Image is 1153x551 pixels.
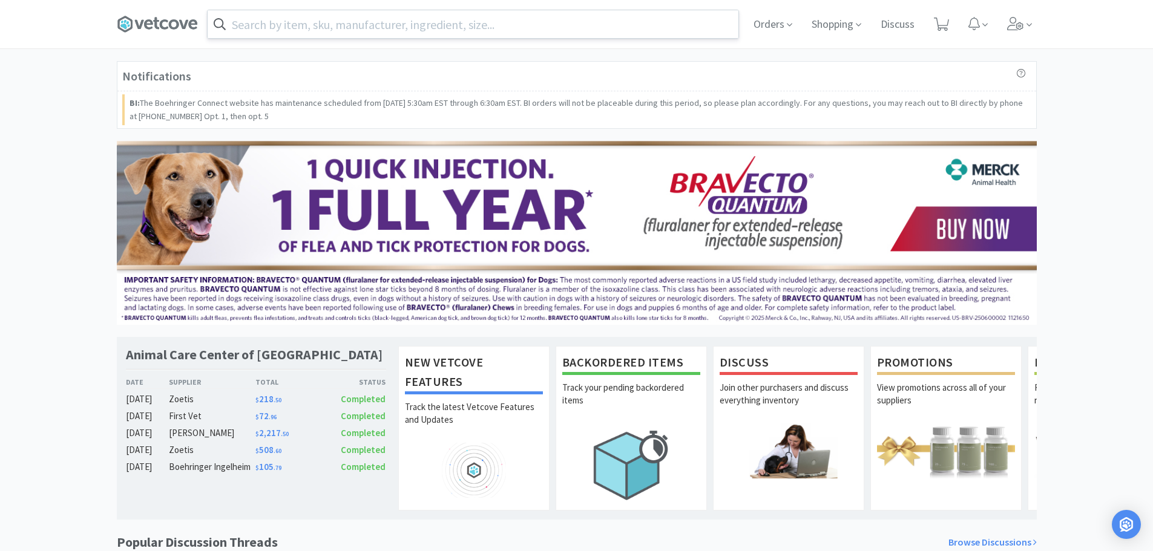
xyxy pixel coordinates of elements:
[877,353,1015,375] h1: Promotions
[720,381,858,423] p: Join other purchasers and discuss everything inventory
[405,353,543,394] h1: New Vetcove Features
[130,97,140,108] strong: BI:
[126,460,169,474] div: [DATE]
[126,409,169,423] div: [DATE]
[274,464,281,472] span: . 79
[126,392,169,406] div: [DATE]
[562,423,700,506] img: hero_backorders.png
[876,19,919,30] a: Discuss
[274,447,281,455] span: . 60
[169,426,255,440] div: [PERSON_NAME]
[405,400,543,443] p: Track the latest Vetcove Features and Updates
[255,447,259,455] span: $
[126,460,386,474] a: [DATE]Boehringer Ingelheim$105.79Completed
[877,381,1015,423] p: View promotions across all of your suppliers
[255,393,281,405] span: 218
[1112,510,1141,539] div: Open Intercom Messenger
[255,396,259,404] span: $
[169,376,255,388] div: Supplier
[341,410,386,422] span: Completed
[169,443,255,457] div: Zoetis
[948,535,1037,550] a: Browse Discussions
[126,443,169,457] div: [DATE]
[126,443,386,457] a: [DATE]Zoetis$508.60Completed
[117,141,1037,325] img: 3ffb5edee65b4d9ab6d7b0afa510b01f.jpg
[341,427,386,439] span: Completed
[713,346,864,510] a: DiscussJoin other purchasers and discuss everything inventory
[877,423,1015,478] img: hero_promotions.png
[269,413,277,421] span: . 96
[341,393,386,405] span: Completed
[562,381,700,423] p: Track your pending backordered items
[341,461,386,472] span: Completed
[255,430,259,438] span: $
[274,396,281,404] span: . 50
[126,392,386,406] a: [DATE]Zoetis$218.50Completed
[255,413,259,421] span: $
[255,464,259,472] span: $
[398,346,550,510] a: New Vetcove FeaturesTrack the latest Vetcove Features and Updates
[281,430,289,438] span: . 50
[255,444,281,455] span: 508
[255,376,321,388] div: Total
[556,346,707,510] a: Backordered ItemsTrack your pending backordered items
[870,346,1022,510] a: PromotionsView promotions across all of your suppliers
[562,353,700,375] h1: Backordered Items
[126,409,386,423] a: [DATE]First Vet$72.96Completed
[169,460,255,474] div: Boehringer Ingelheim
[169,392,255,406] div: Zoetis
[321,376,386,388] div: Status
[255,461,281,472] span: 105
[126,376,169,388] div: Date
[126,346,383,364] h1: Animal Care Center of [GEOGRAPHIC_DATA]
[720,353,858,375] h1: Discuss
[126,426,386,440] a: [DATE][PERSON_NAME]$2,217.50Completed
[130,96,1027,123] p: The Boehringer Connect website has maintenance scheduled from [DATE] 5:30am EST through 6:30am ES...
[341,444,386,455] span: Completed
[169,409,255,423] div: First Vet
[405,443,543,498] img: hero_feature_roadmap.png
[255,427,289,439] span: 2,217
[126,426,169,440] div: [DATE]
[208,10,738,38] input: Search by item, sku, manufacturer, ingredient, size...
[122,67,191,86] h3: Notifications
[255,410,277,422] span: 72
[720,423,858,478] img: hero_discuss.png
